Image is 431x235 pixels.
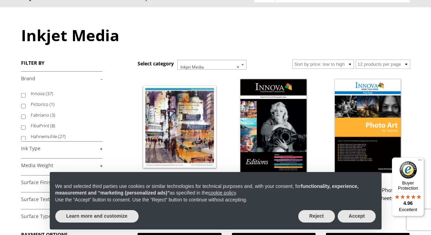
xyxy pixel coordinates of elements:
[21,192,103,206] h4: Surface Texture
[55,183,359,196] strong: functionality, experience, measurement and “marketing (personalized ads)”
[400,161,417,179] img: Trusted Shops Trustmark
[21,175,103,189] h4: Surface Finish
[232,74,316,179] img: Innova Editions Inkjet Fine Art Paper Sample Pack (6 Sheets)
[31,88,96,99] label: Innova
[55,183,376,197] p: We and selected third parties use cookies or similar technologies for technical purposes and, wit...
[237,62,239,72] span: ×
[232,74,316,228] a: Innova Editions Inkjet Fine Art Paper Sample Pack (6 Sheets) £7.99 inc VAT
[338,210,376,223] button: Accept
[21,179,103,186] a: +
[416,157,424,166] button: Menu
[392,207,424,213] p: Excellent
[403,200,413,206] span: 4.96
[138,74,221,228] a: Editions Fabriano Artistico Watercolour Rag 310gsm (IFA-108) £6.29
[21,141,103,155] h4: Ink Type
[49,101,55,107] span: (1)
[178,60,246,74] span: Inkjet Media
[392,157,424,216] button: Trusted Shops TrustmarkBuyer Protection4.96Excellent
[31,131,96,142] label: Hahnemuhle
[21,158,103,172] h4: Media Weight
[208,190,236,196] a: cookie policy
[21,213,103,220] a: +
[44,166,387,235] div: Notice
[326,74,410,179] img: Innova Photo Art Inkjet Photo Paper Sample Pack (8 sheets)
[31,120,96,131] label: FibaPrint
[55,210,139,223] button: Learn more and customize
[21,25,410,46] h1: Inkjet Media
[50,123,55,129] span: (8)
[31,110,96,120] label: Fabriano
[21,162,103,169] a: +
[50,112,55,118] span: (3)
[21,71,103,85] h4: Brand
[58,133,66,139] span: (27)
[177,60,246,70] span: Inkjet Media
[138,74,221,179] img: Editions Fabriano Artistico Watercolour Rag 310gsm (IFA-108)
[298,210,335,223] button: Reject
[326,74,410,228] a: Innova Photo Art Inkjet Photo Paper Sample Pack (8 sheets) £7.99 inc VAT
[21,60,103,66] h3: FILTER BY
[138,60,174,67] h3: Select category
[21,75,103,82] a: -
[31,99,96,110] label: Pictorico
[55,197,376,204] p: Use the “Accept” button to consent. Use the “Reject” button to continue without accepting.
[292,60,354,69] select: Shop order
[21,209,103,223] h4: Surface Type
[392,180,424,191] p: Buyer Protection
[21,196,103,203] a: +
[46,90,53,97] span: (37)
[21,145,103,152] a: +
